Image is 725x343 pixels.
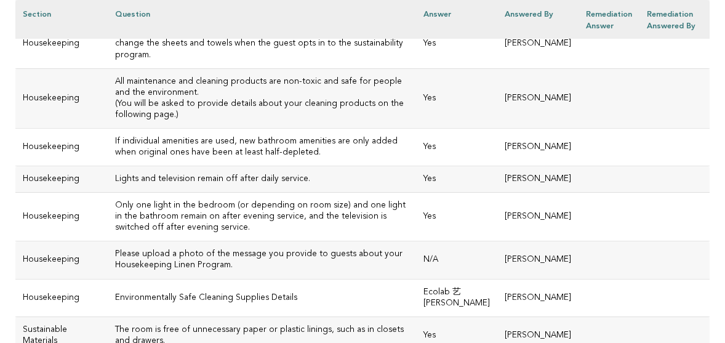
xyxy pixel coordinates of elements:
[416,128,497,166] td: Yes
[497,166,579,193] td: [PERSON_NAME]
[416,166,497,193] td: Yes
[115,76,409,99] h3: All maintenance and cleaning products are non-toxic and safe for people and the environment.
[416,20,497,68] td: Yes
[15,20,108,68] td: Housekeeping
[115,249,409,271] h3: Please upload a photo of the message you provide to guests about your Housekeeping Linen Program.
[15,68,108,128] td: Housekeeping
[416,279,497,317] td: Ecolab 艺[PERSON_NAME]
[15,166,108,193] td: Housekeeping
[115,293,409,304] p: Environmentally Safe Cleaning Supplies Details
[497,193,579,241] td: [PERSON_NAME]
[115,27,409,60] h3: Room attendants consistently honor guest preferences and do not change the sheets and towels when...
[497,68,579,128] td: [PERSON_NAME]
[497,279,579,317] td: [PERSON_NAME]
[497,128,579,166] td: [PERSON_NAME]
[497,241,579,279] td: [PERSON_NAME]
[115,99,409,121] p: (You will be asked to provide details about your cleaning products on the following page.)
[416,241,497,279] td: N/A
[115,174,409,185] h3: Lights and television remain off after daily service.
[497,20,579,68] td: [PERSON_NAME]
[15,279,108,317] td: Housekeeping
[416,193,497,241] td: Yes
[15,193,108,241] td: Housekeeping
[416,68,497,128] td: Yes
[15,241,108,279] td: Housekeeping
[15,128,108,166] td: Housekeeping
[115,136,409,158] h3: If individual amenities are used, new bathroom amenities are only added when original ones have b...
[115,200,409,233] h3: Only one light in the bedroom (or depending on room size) and one light in the bathroom remain on...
